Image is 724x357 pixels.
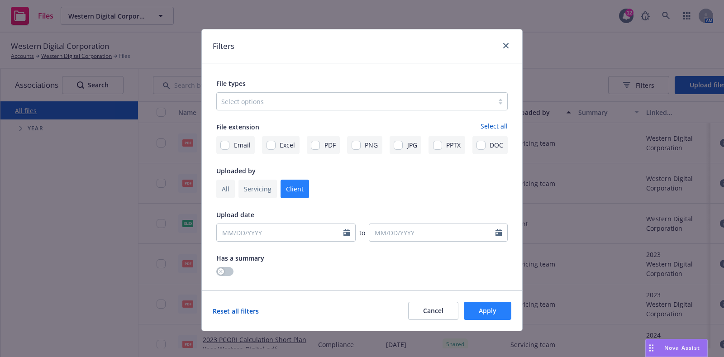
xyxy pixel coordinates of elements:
[645,339,708,357] button: Nova Assist
[479,306,496,315] span: Apply
[423,306,443,315] span: Cancel
[324,140,336,150] span: PDF
[213,40,234,52] h1: Filters
[408,302,458,320] button: Cancel
[481,121,508,132] a: Select all
[234,140,251,150] span: Email
[646,339,657,357] div: Drag to move
[359,228,365,238] span: to
[216,210,254,219] span: Upload date
[216,79,246,88] span: File types
[407,140,417,150] span: JPG
[216,167,256,175] span: Uploaded by
[216,123,259,131] span: File extension
[369,224,508,242] input: MM/DD/YYYY
[216,254,264,262] span: Has a summary
[464,302,511,320] button: Apply
[280,140,295,150] span: Excel
[446,140,461,150] span: PPTX
[216,224,356,242] input: MM/DD/YYYY
[365,140,378,150] span: PNG
[500,40,511,51] a: close
[490,140,503,150] span: DOC
[664,344,700,352] span: Nova Assist
[213,306,259,316] a: Reset all filters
